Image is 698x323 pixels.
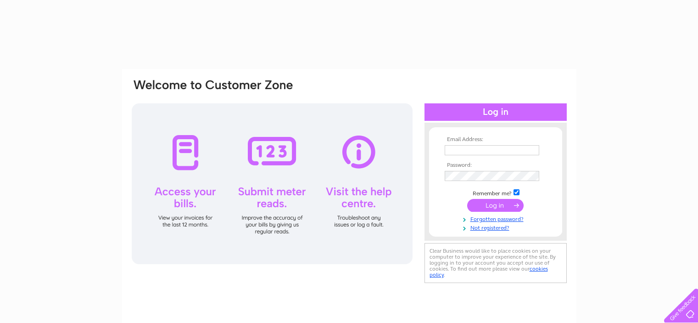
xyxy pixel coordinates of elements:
div: Clear Business would like to place cookies on your computer to improve your experience of the sit... [424,243,567,283]
a: Forgotten password? [445,214,549,223]
a: Not registered? [445,223,549,232]
a: cookies policy [430,266,548,278]
td: Remember me? [442,188,549,197]
th: Email Address: [442,136,549,143]
th: Password: [442,162,549,169]
input: Submit [467,199,524,212]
